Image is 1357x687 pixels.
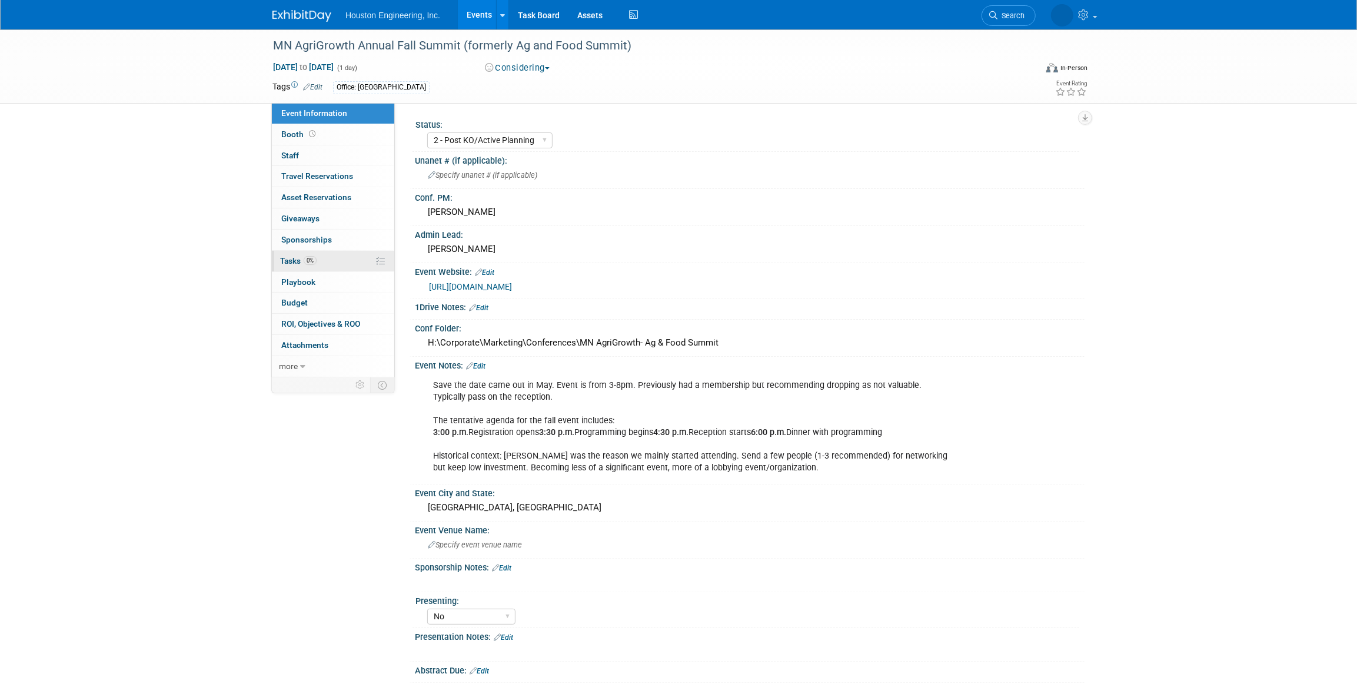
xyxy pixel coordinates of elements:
[272,62,334,72] span: [DATE] [DATE]
[304,256,317,265] span: 0%
[415,628,1085,643] div: Presentation Notes:
[281,214,320,223] span: Giveaways
[1055,81,1087,87] div: Event Rating
[424,240,1076,258] div: [PERSON_NAME]
[345,11,440,20] span: Houston Engineering, Inc.
[281,340,328,350] span: Attachments
[415,662,1085,677] div: Abstract Due:
[269,35,1018,57] div: MN AgriGrowth Annual Fall Summit (formerly Ag and Food Summit)
[272,272,394,293] a: Playbook
[415,484,1085,499] div: Event City and State:
[428,540,522,549] span: Specify event venue name
[492,564,511,572] a: Edit
[303,83,322,91] a: Edit
[281,298,308,307] span: Budget
[272,103,394,124] a: Event Information
[333,81,430,94] div: Office: [GEOGRAPHIC_DATA]
[470,667,489,675] a: Edit
[272,81,322,94] td: Tags
[1046,63,1058,72] img: Format-Inperson.png
[475,268,494,277] a: Edit
[494,633,513,642] a: Edit
[428,171,537,180] span: Specify unanet # (if applicable)
[425,374,955,480] div: Save the date came out in May. Event is from 3-8pm. Previously had a membership but recommending ...
[653,427,689,437] b: 4:30 p.m.
[424,499,1076,517] div: [GEOGRAPHIC_DATA], [GEOGRAPHIC_DATA]
[481,62,554,74] button: Considering
[751,427,786,437] b: 6:00 p.m.
[415,226,1085,241] div: Admin Lead:
[415,152,1085,167] div: Unanet # (if applicable):
[350,377,371,393] td: Personalize Event Tab Strip
[415,298,1085,314] div: 1Drive Notes:
[272,335,394,356] a: Attachments
[982,5,1036,26] a: Search
[997,11,1025,20] span: Search
[272,251,394,271] a: Tasks0%
[466,362,485,370] a: Edit
[281,193,351,202] span: Asset Reservations
[415,522,1085,536] div: Event Venue Name:
[279,361,298,371] span: more
[272,124,394,145] a: Booth
[281,151,299,160] span: Staff
[415,116,1079,131] div: Status:
[281,277,315,287] span: Playbook
[272,230,394,250] a: Sponsorships
[429,282,512,291] a: [URL][DOMAIN_NAME]
[371,377,395,393] td: Toggle Event Tabs
[424,334,1076,352] div: H:\Corporate\Marketing\Conferences\MN AgriGrowth- Ag & Food Summit
[281,130,318,139] span: Booth
[469,304,488,312] a: Edit
[539,427,574,437] b: 3:30 p.m.
[415,592,1079,607] div: Presenting:
[281,319,360,328] span: ROI, Objectives & ROO
[272,356,394,377] a: more
[966,61,1087,79] div: Event Format
[272,187,394,208] a: Asset Reservations
[1060,64,1087,72] div: In-Person
[272,10,331,22] img: ExhibitDay
[298,62,309,72] span: to
[415,357,1085,372] div: Event Notes:
[272,208,394,229] a: Giveaways
[272,145,394,166] a: Staff
[415,189,1085,204] div: Conf. PM:
[433,427,468,437] b: 3:00 p.m.
[415,320,1085,334] div: Conf Folder:
[1051,4,1073,26] img: Heidi Joarnt
[336,64,357,72] span: (1 day)
[280,256,317,265] span: Tasks
[281,171,353,181] span: Travel Reservations
[272,314,394,334] a: ROI, Objectives & ROO
[307,130,318,138] span: Booth not reserved yet
[424,203,1076,221] div: [PERSON_NAME]
[272,293,394,313] a: Budget
[281,108,347,118] span: Event Information
[272,166,394,187] a: Travel Reservations
[415,263,1085,278] div: Event Website:
[281,235,332,244] span: Sponsorships
[415,559,1085,574] div: Sponsorship Notes:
